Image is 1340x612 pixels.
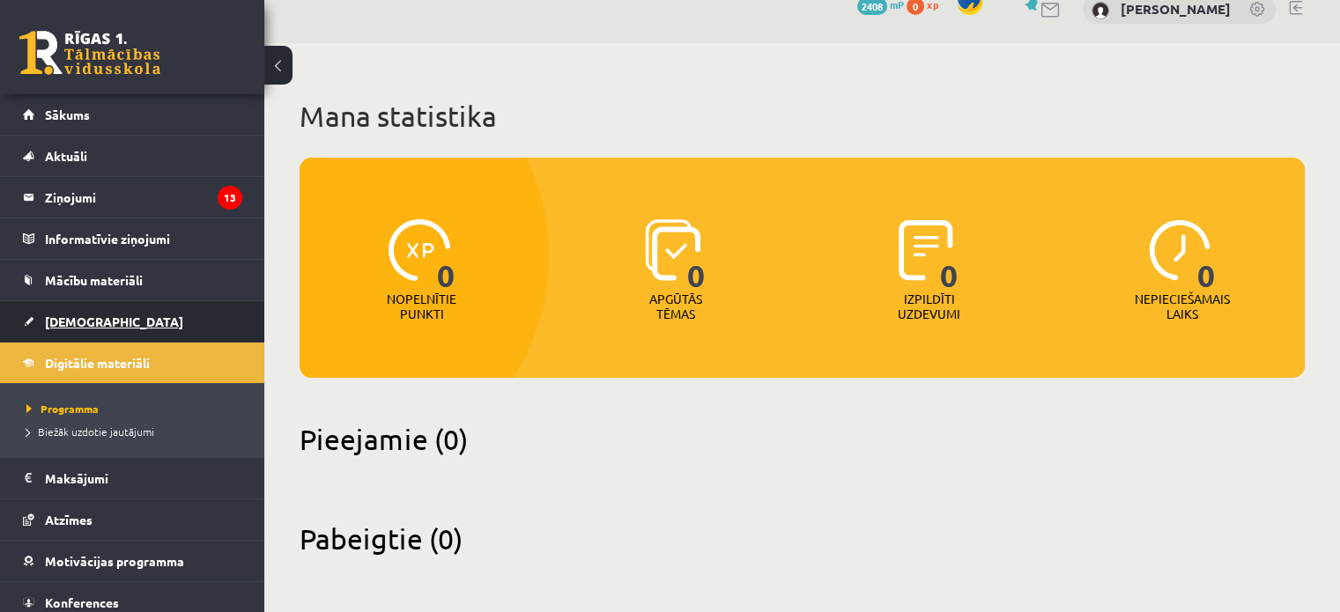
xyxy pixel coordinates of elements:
p: Nopelnītie punkti [387,291,456,321]
img: icon-completed-tasks-ad58ae20a441b2904462921112bc710f1caf180af7a3daa7317a5a94f2d26646.svg [899,219,953,281]
p: Izpildīti uzdevumi [894,291,963,321]
a: Ziņojumi13 [23,177,242,218]
span: 0 [1197,219,1216,291]
legend: Maksājumi [45,458,242,498]
h2: Pabeigtie (0) [300,521,1305,556]
a: Biežāk uzdotie jautājumi [26,424,247,439]
span: Digitālie materiāli [45,355,150,371]
h2: Pieejamie (0) [300,422,1305,456]
span: Aktuāli [45,148,87,164]
img: icon-clock-7be60019b62300814b6bd22b8e044499b485619524d84068768e800edab66f18.svg [1149,219,1210,281]
a: Mācību materiāli [23,260,242,300]
span: Mācību materiāli [45,272,143,288]
a: Informatīvie ziņojumi [23,218,242,259]
span: [DEMOGRAPHIC_DATA] [45,313,183,329]
p: Apgūtās tēmas [641,291,710,321]
span: Konferences [45,594,119,610]
h1: Mana statistika [300,99,1305,134]
img: Gļebs Golubevs [1092,2,1109,19]
a: [DEMOGRAPHIC_DATA] [23,301,242,342]
a: Rīgas 1. Tālmācības vidusskola [19,31,160,75]
a: Motivācijas programma [23,541,242,581]
span: Programma [26,402,99,416]
img: icon-learned-topics-4a711ccc23c960034f471b6e78daf4a3bad4a20eaf4de84257b87e66633f6470.svg [645,219,700,281]
span: 0 [940,219,959,291]
span: Sākums [45,107,90,122]
span: Biežāk uzdotie jautājumi [26,424,154,439]
span: Motivācijas programma [45,553,184,569]
p: Nepieciešamais laiks [1135,291,1230,321]
span: 0 [687,219,706,291]
i: 13 [218,186,242,210]
a: Digitālie materiāli [23,343,242,383]
a: Maksājumi [23,458,242,498]
a: Programma [26,401,247,417]
a: Atzīmes [23,499,242,540]
legend: Informatīvie ziņojumi [45,218,242,259]
img: icon-xp-0682a9bc20223a9ccc6f5883a126b849a74cddfe5390d2b41b4391c66f2066e7.svg [389,219,450,281]
span: Atzīmes [45,512,93,527]
a: Aktuāli [23,136,242,176]
a: Sākums [23,94,242,135]
span: 0 [437,219,455,291]
legend: Ziņojumi [45,177,242,218]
